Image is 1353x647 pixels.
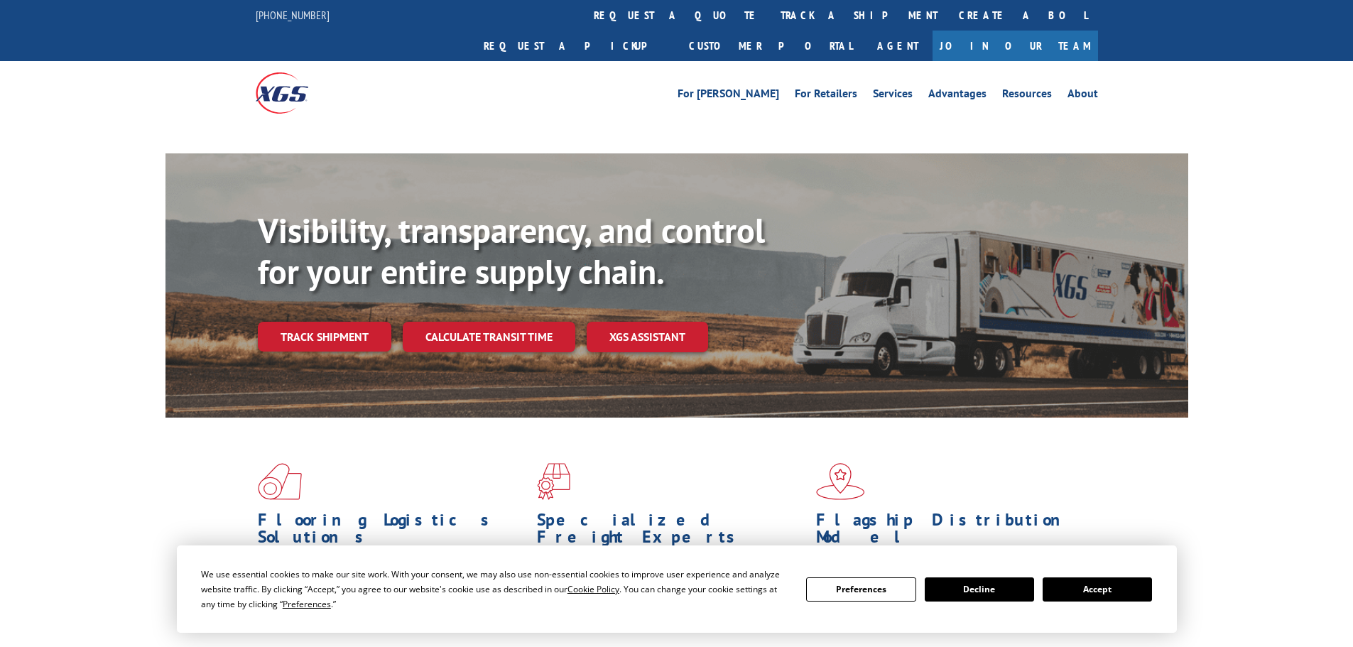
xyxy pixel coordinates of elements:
[933,31,1098,61] a: Join Our Team
[537,463,570,500] img: xgs-icon-focused-on-flooring-red
[1043,577,1152,602] button: Accept
[806,577,915,602] button: Preferences
[567,583,619,595] span: Cookie Policy
[587,322,708,352] a: XGS ASSISTANT
[863,31,933,61] a: Agent
[1002,88,1052,104] a: Resources
[678,88,779,104] a: For [PERSON_NAME]
[925,577,1034,602] button: Decline
[283,598,331,610] span: Preferences
[537,511,805,553] h1: Specialized Freight Experts
[256,8,330,22] a: [PHONE_NUMBER]
[795,88,857,104] a: For Retailers
[928,88,987,104] a: Advantages
[258,322,391,352] a: Track shipment
[473,31,678,61] a: Request a pickup
[258,511,526,553] h1: Flooring Logistics Solutions
[1067,88,1098,104] a: About
[403,322,575,352] a: Calculate transit time
[258,463,302,500] img: xgs-icon-total-supply-chain-intelligence-red
[177,545,1177,633] div: Cookie Consent Prompt
[873,88,913,104] a: Services
[201,567,789,611] div: We use essential cookies to make our site work. With your consent, we may also use non-essential ...
[816,463,865,500] img: xgs-icon-flagship-distribution-model-red
[258,208,765,293] b: Visibility, transparency, and control for your entire supply chain.
[678,31,863,61] a: Customer Portal
[816,511,1085,553] h1: Flagship Distribution Model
